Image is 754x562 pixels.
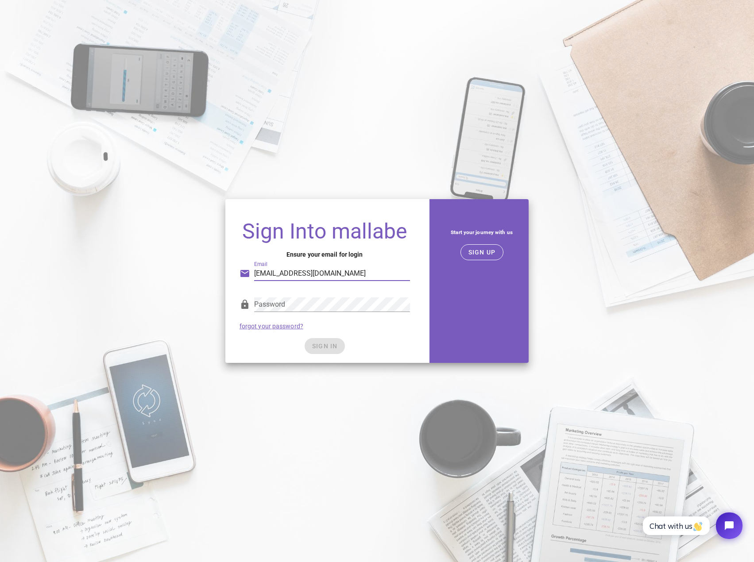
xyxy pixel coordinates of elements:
a: forgot your password? [240,323,303,330]
label: Email [254,261,267,268]
h4: Ensure your email for login [240,250,410,259]
input: Your email address [254,266,410,281]
button: SIGN UP [460,244,503,260]
h5: Start your journey with us [442,227,522,237]
iframe: Tidio Chat [633,505,750,547]
span: SIGN UP [468,249,496,256]
h1: Sign Into mallabe [240,220,410,243]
